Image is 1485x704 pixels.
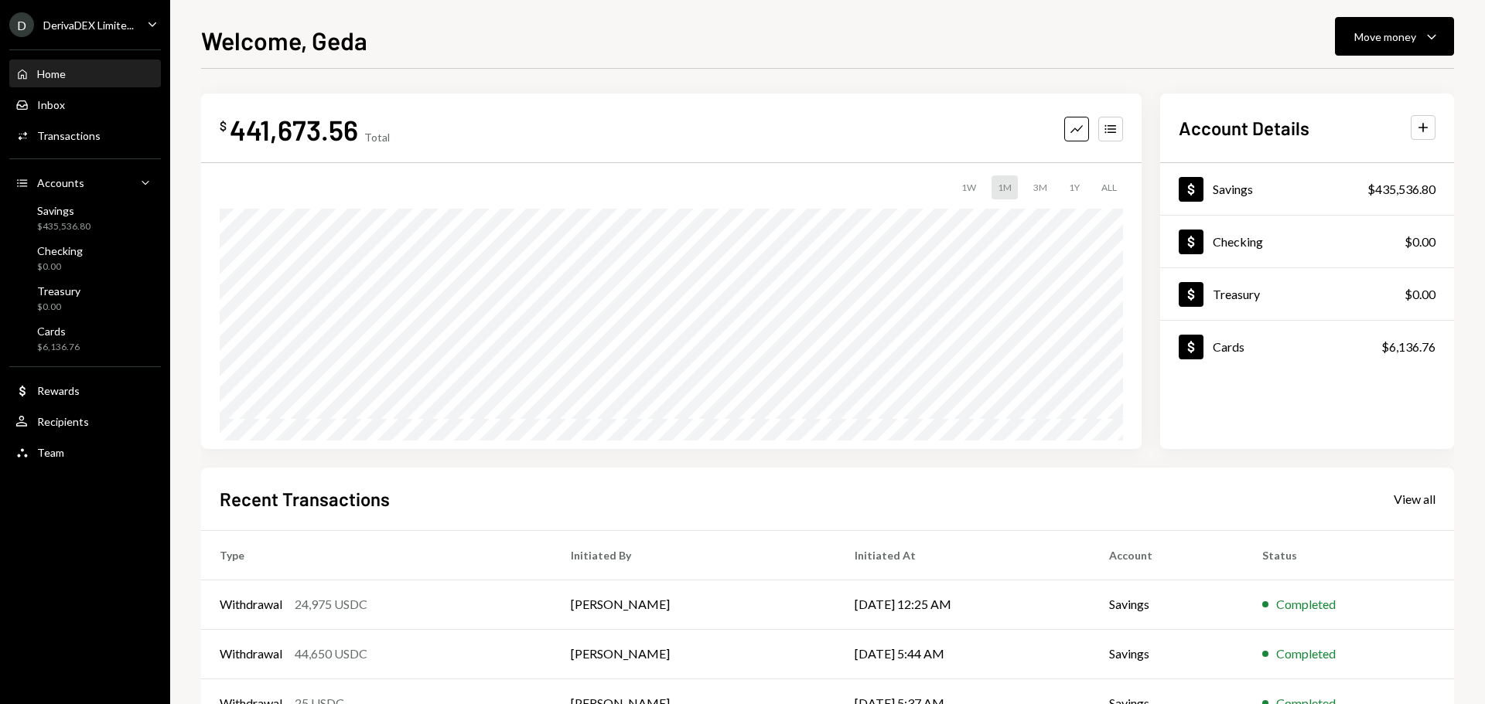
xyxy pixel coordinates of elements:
[1213,339,1244,354] div: Cards
[295,644,367,663] div: 44,650 USDC
[37,129,101,142] div: Transactions
[955,175,982,199] div: 1W
[9,376,161,404] a: Rewards
[1160,268,1454,320] a: Treasury$0.00
[1244,530,1454,580] th: Status
[9,438,161,466] a: Team
[1335,17,1454,56] button: Move money
[37,176,84,189] div: Accounts
[1027,175,1053,199] div: 3M
[220,486,390,512] h2: Recent Transactions
[9,320,161,357] a: Cards$6,136.76
[1091,530,1244,580] th: Account
[37,204,90,217] div: Savings
[364,131,390,144] div: Total
[836,530,1091,580] th: Initiated At
[9,121,161,149] a: Transactions
[37,446,64,459] div: Team
[1091,580,1244,629] td: Savings
[9,90,161,118] a: Inbox
[220,118,227,134] div: $
[1160,321,1454,372] a: Cards$6,136.76
[1160,216,1454,267] a: Checking$0.00
[230,112,358,147] div: 441,673.56
[1179,115,1309,141] h2: Account Details
[1160,163,1454,215] a: Savings$435,536.80
[295,595,367,614] div: 24,975 USDC
[9,407,161,435] a: Recipients
[220,644,282,663] div: Withdrawal
[1367,180,1435,199] div: $435,536.80
[1091,629,1244,678] td: Savings
[37,301,80,314] div: $0.00
[37,260,83,274] div: $0.00
[37,67,66,80] div: Home
[836,629,1091,678] td: [DATE] 5:44 AM
[9,168,161,196] a: Accounts
[992,175,1018,199] div: 1M
[1354,29,1416,45] div: Move money
[1405,233,1435,251] div: $0.00
[9,199,161,236] a: Savings$435,536.80
[37,284,80,298] div: Treasury
[1381,338,1435,356] div: $6,136.76
[37,415,89,428] div: Recipients
[836,580,1091,629] td: [DATE] 12:25 AM
[552,580,836,629] td: [PERSON_NAME]
[37,244,83,257] div: Checking
[1095,175,1123,199] div: ALL
[1276,595,1336,614] div: Completed
[201,530,552,580] th: Type
[1213,234,1263,249] div: Checking
[37,220,90,233] div: $435,536.80
[9,60,161,87] a: Home
[220,595,282,614] div: Withdrawal
[1213,182,1253,196] div: Savings
[9,280,161,317] a: Treasury$0.00
[37,384,80,397] div: Rewards
[1276,644,1336,663] div: Completed
[1405,285,1435,304] div: $0.00
[1394,491,1435,507] div: View all
[552,530,836,580] th: Initiated By
[201,25,367,56] h1: Welcome, Geda
[37,325,80,338] div: Cards
[552,629,836,678] td: [PERSON_NAME]
[9,12,34,37] div: D
[1063,175,1086,199] div: 1Y
[1213,287,1260,301] div: Treasury
[43,19,134,32] div: DerivaDEX Limite...
[37,341,80,354] div: $6,136.76
[9,240,161,277] a: Checking$0.00
[1394,490,1435,507] a: View all
[37,98,65,111] div: Inbox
